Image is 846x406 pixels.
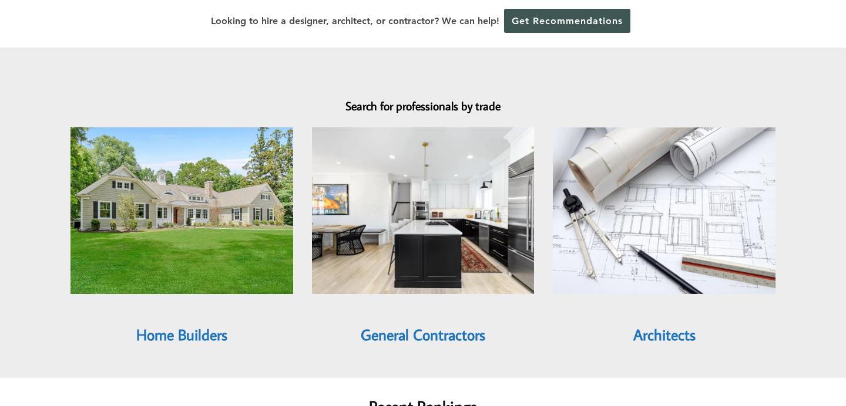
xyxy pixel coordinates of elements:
[504,9,630,33] a: Get Recommendations
[136,324,227,344] a: Home Builders
[633,324,696,344] a: Architects
[361,324,485,344] a: General Contractors
[70,85,775,114] h2: Search for professionals by trade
